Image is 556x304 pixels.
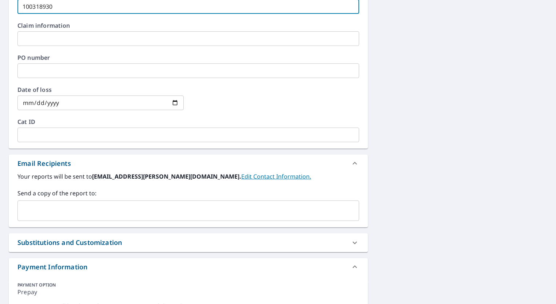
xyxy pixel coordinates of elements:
[241,172,311,180] a: EditContactInfo
[17,159,71,168] div: Email Recipients
[17,288,359,302] div: Prepay
[17,189,359,198] label: Send a copy of the report to:
[17,172,359,181] label: Your reports will be sent to
[92,172,241,180] b: [EMAIL_ADDRESS][PERSON_NAME][DOMAIN_NAME].
[9,233,368,252] div: Substitutions and Customization
[9,155,368,172] div: Email Recipients
[17,23,359,28] label: Claim information
[17,282,359,288] div: PAYMENT OPTION
[17,87,184,93] label: Date of loss
[17,262,87,272] div: Payment Information
[9,258,368,276] div: Payment Information
[17,238,122,248] div: Substitutions and Customization
[17,119,359,125] label: Cat ID
[17,55,359,61] label: PO number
